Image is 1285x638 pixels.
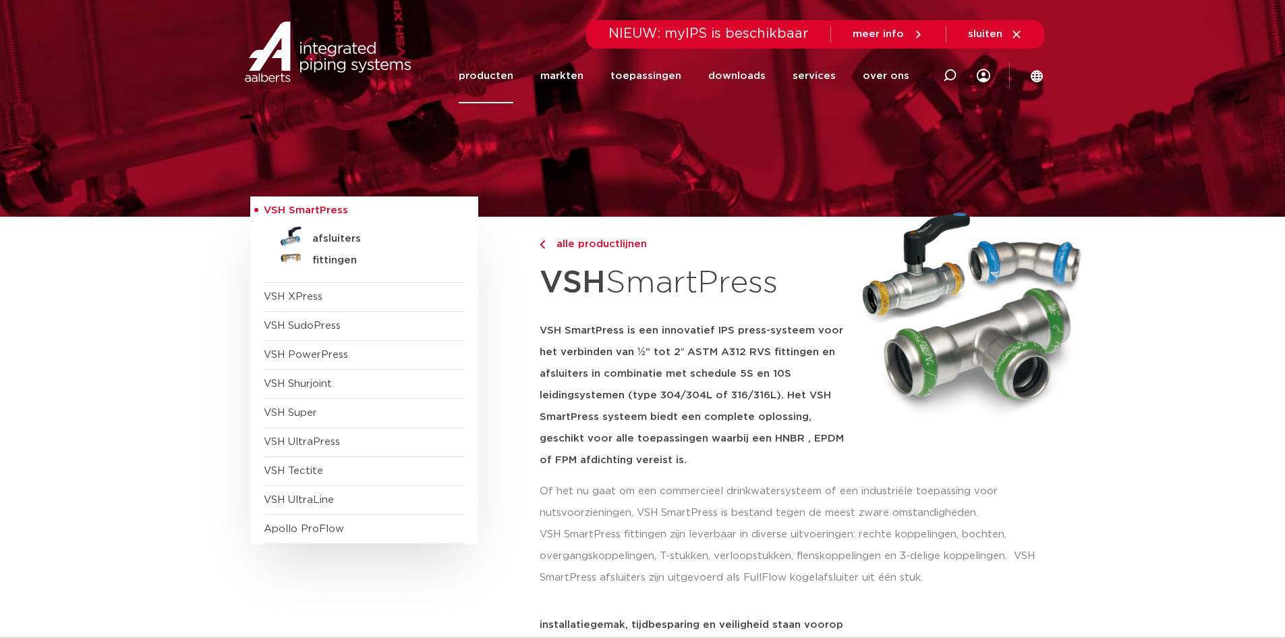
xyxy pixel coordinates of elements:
a: alle productlijnen [540,236,845,252]
a: afsluiters [264,225,465,247]
a: VSH PowerPress [264,350,348,360]
a: sluiten [968,28,1023,41]
div: my IPS [977,49,990,103]
strong: VSH SmartPress is een innovatief IPS press-systeem voor het verbinden van ½” tot 2″ ASTM A312 RVS... [540,325,844,465]
p: Of het nu gaat om een commercieel drinkwatersysteem of een industriële toepassing voor nutsvoorzi... [540,481,1035,589]
span: NIEUW: myIPS is beschikbaar [608,27,809,41]
h5: fittingen [312,255,446,267]
a: VSH UltraLine [264,495,334,505]
a: VSH SudoPress [264,321,341,331]
a: producten [459,49,513,103]
img: chevron-right.svg [540,240,545,249]
nav: Menu [459,49,909,103]
a: toepassingen [610,49,681,103]
span: alle productlijnen [548,239,647,249]
h1: SmartPress [540,257,845,309]
a: meer info [853,28,924,41]
p: installatiegemak, tijdbesparing en veiligheid staan voorop [540,620,1035,630]
a: services [793,49,836,103]
a: markten [540,49,583,103]
strong: VSH [540,267,606,298]
span: meer info [853,29,904,39]
h5: afsluiters [312,233,446,245]
a: fittingen [264,247,465,269]
a: VSH Tectite [264,466,323,476]
a: VSH Shurjoint [264,379,332,389]
a: downloads [708,49,766,103]
span: VSH SmartPress [264,205,348,215]
span: sluiten [968,29,1002,39]
a: Apollo ProFlow [264,524,344,534]
a: VSH XPress [264,292,322,302]
a: VSH UltraPress [264,437,340,447]
a: VSH Super [264,408,317,418]
a: over ons [863,49,909,103]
